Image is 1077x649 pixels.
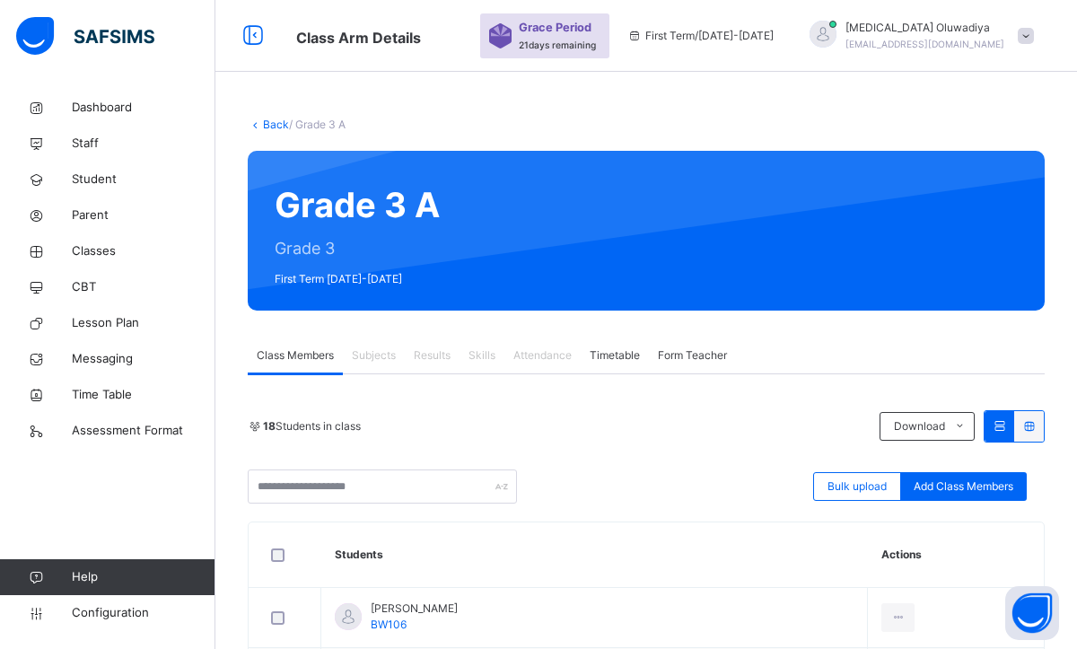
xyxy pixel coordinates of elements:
span: Students in class [263,418,361,434]
span: CBT [72,278,215,296]
span: Parent [72,206,215,224]
img: sticker-purple.71386a28dfed39d6af7621340158ba97.svg [489,23,512,48]
span: Bulk upload [827,478,887,495]
a: Back [263,118,289,131]
span: First Term [DATE]-[DATE] [275,271,440,287]
span: Results [414,347,451,364]
span: Timetable [590,347,640,364]
span: Student [72,171,215,189]
span: Subjects [352,347,396,364]
th: Actions [868,522,1044,588]
span: Messaging [72,350,215,368]
span: BW106 [371,618,407,631]
span: [EMAIL_ADDRESS][DOMAIN_NAME] [845,39,1004,49]
span: Class Members [257,347,334,364]
span: Download [894,418,945,434]
span: 21 days remaining [519,39,596,50]
span: Attendance [513,347,572,364]
span: [MEDICAL_DATA] Oluwadiya [845,20,1004,36]
span: Add Class Members [914,478,1013,495]
span: Assessment Format [72,422,215,440]
div: TobiOluwadiya [792,20,1043,52]
span: Skills [468,347,495,364]
span: Form Teacher [658,347,727,364]
th: Students [321,522,868,588]
span: / Grade 3 A [289,118,346,131]
img: safsims [16,17,154,55]
span: Dashboard [72,99,215,117]
b: 18 [263,419,276,433]
span: Staff [72,135,215,153]
span: Configuration [72,604,215,622]
span: Time Table [72,386,215,404]
span: Grace Period [519,19,591,36]
span: session/term information [627,28,774,44]
span: Lesson Plan [72,314,215,332]
span: Classes [72,242,215,260]
span: Class Arm Details [296,29,421,47]
span: Help [72,568,215,586]
span: [PERSON_NAME] [371,601,458,617]
button: Open asap [1005,586,1059,640]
